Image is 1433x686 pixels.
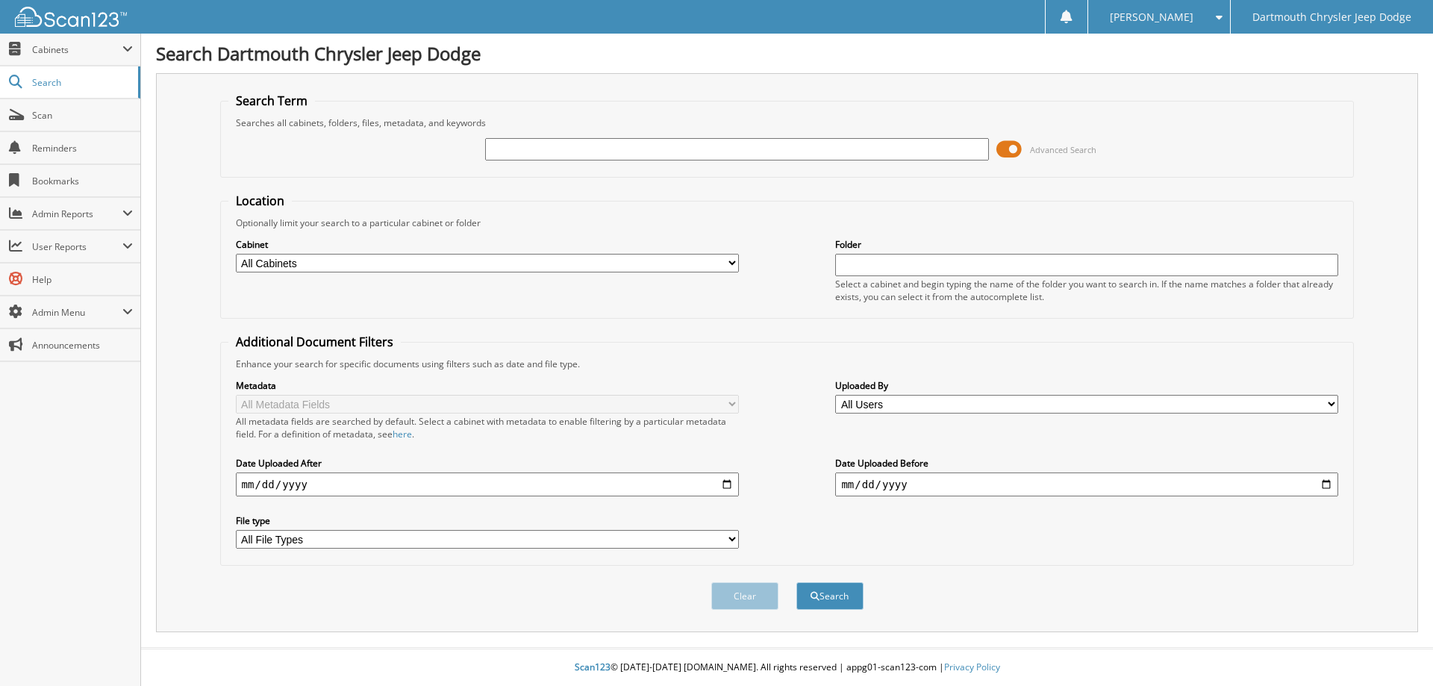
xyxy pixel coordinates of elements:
[236,457,739,470] label: Date Uploaded After
[1110,13,1193,22] span: [PERSON_NAME]
[835,473,1338,496] input: end
[835,457,1338,470] label: Date Uploaded Before
[32,43,122,56] span: Cabinets
[32,240,122,253] span: User Reports
[711,582,778,610] button: Clear
[393,428,412,440] a: here
[228,358,1346,370] div: Enhance your search for specific documents using filters such as date and file type.
[236,238,739,251] label: Cabinet
[1252,13,1411,22] span: Dartmouth Chrysler Jeep Dodge
[228,116,1346,129] div: Searches all cabinets, folders, files, metadata, and keywords
[32,76,131,89] span: Search
[15,7,127,27] img: scan123-logo-white.svg
[796,582,864,610] button: Search
[944,661,1000,673] a: Privacy Policy
[141,649,1433,686] div: © [DATE]-[DATE] [DOMAIN_NAME]. All rights reserved | appg01-scan123-com |
[236,473,739,496] input: start
[228,193,292,209] legend: Location
[32,339,133,352] span: Announcements
[32,273,133,286] span: Help
[32,208,122,220] span: Admin Reports
[236,379,739,392] label: Metadata
[835,238,1338,251] label: Folder
[32,109,133,122] span: Scan
[575,661,611,673] span: Scan123
[228,93,315,109] legend: Search Term
[1358,614,1433,686] iframe: Chat Widget
[228,216,1346,229] div: Optionally limit your search to a particular cabinet or folder
[228,334,401,350] legend: Additional Document Filters
[835,379,1338,392] label: Uploaded By
[236,514,739,527] label: File type
[32,142,133,155] span: Reminders
[32,306,122,319] span: Admin Menu
[835,278,1338,303] div: Select a cabinet and begin typing the name of the folder you want to search in. If the name match...
[156,41,1418,66] h1: Search Dartmouth Chrysler Jeep Dodge
[1030,144,1096,155] span: Advanced Search
[32,175,133,187] span: Bookmarks
[236,415,739,440] div: All metadata fields are searched by default. Select a cabinet with metadata to enable filtering b...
